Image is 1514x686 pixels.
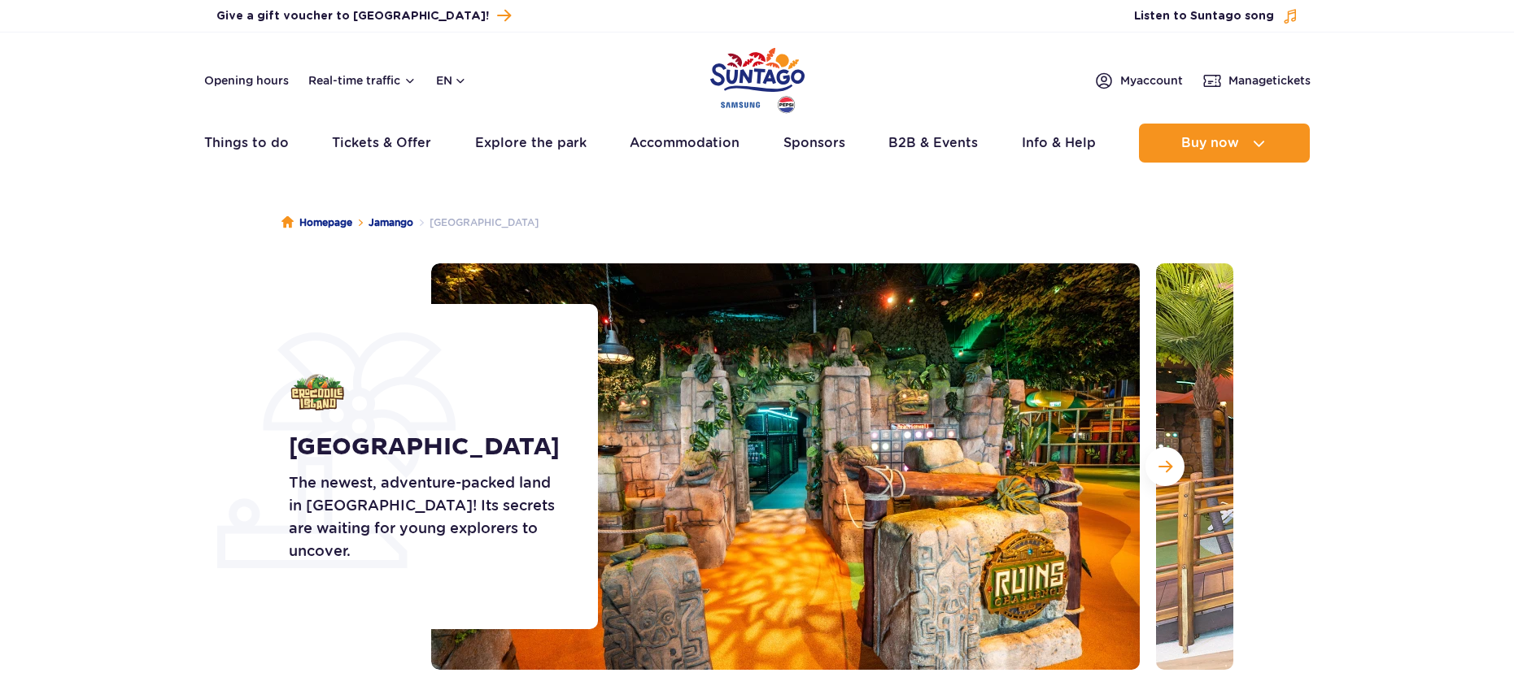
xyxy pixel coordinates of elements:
[308,74,417,87] button: Real-time traffic
[888,124,978,163] a: B2B & Events
[1202,71,1311,90] a: Managetickets
[710,41,805,115] a: Park of Poland
[783,124,845,163] a: Sponsors
[1145,447,1185,486] button: Next slide
[413,215,539,231] li: [GEOGRAPHIC_DATA]
[630,124,740,163] a: Accommodation
[369,215,413,231] a: Jamango
[216,5,511,27] a: Give a gift voucher to [GEOGRAPHIC_DATA]!
[436,72,467,89] button: en
[475,124,587,163] a: Explore the park
[1120,72,1183,89] span: My account
[1181,136,1239,150] span: Buy now
[1139,124,1310,163] button: Buy now
[332,124,431,163] a: Tickets & Offer
[1022,124,1096,163] a: Info & Help
[204,72,289,89] a: Opening hours
[1228,72,1311,89] span: Manage tickets
[281,215,352,231] a: Homepage
[1134,8,1298,24] button: Listen to Suntago song
[1134,8,1274,24] span: Listen to Suntago song
[1094,71,1183,90] a: Myaccount
[216,8,489,24] span: Give a gift voucher to [GEOGRAPHIC_DATA]!
[289,432,561,462] h1: [GEOGRAPHIC_DATA]
[289,471,561,562] p: The newest, adventure-packed land in [GEOGRAPHIC_DATA]! Its secrets are waiting for young explore...
[204,124,289,163] a: Things to do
